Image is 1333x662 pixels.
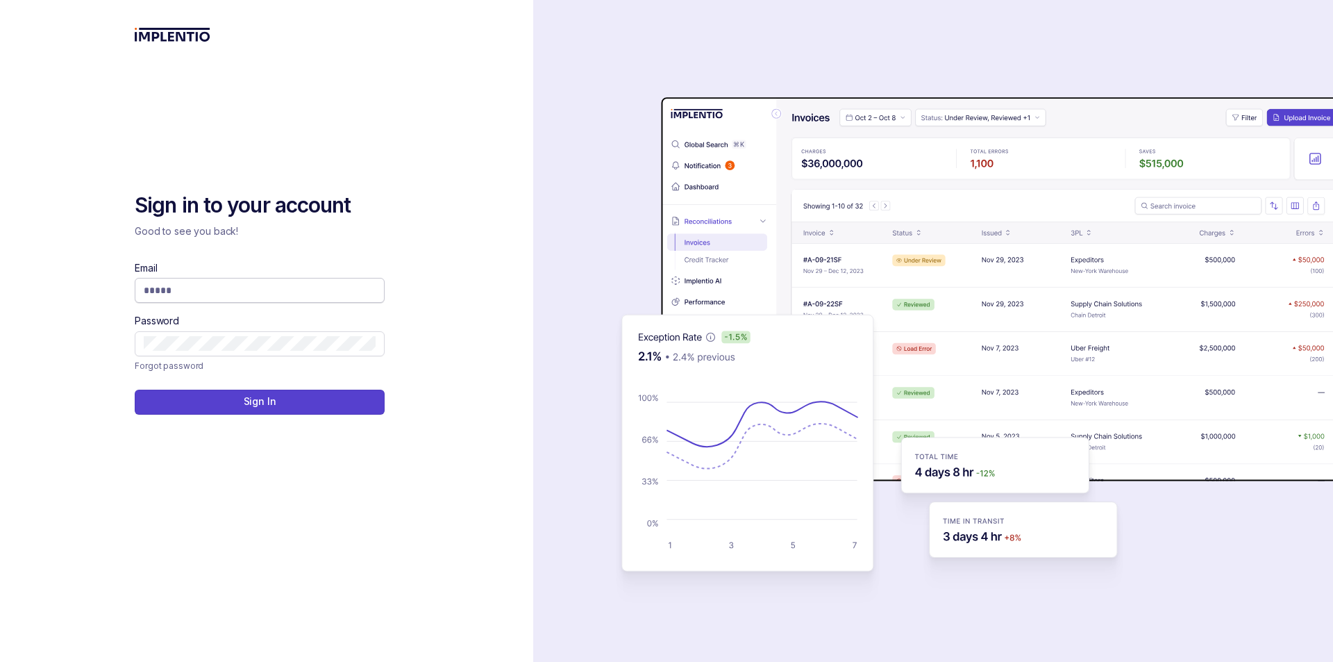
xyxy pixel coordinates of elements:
[135,192,385,220] h2: Sign in to your account
[135,390,385,415] button: Sign In
[135,359,203,373] a: Link Forgot password
[135,261,157,275] label: Email
[135,224,385,238] p: Good to see you back!
[244,395,276,408] p: Sign In
[135,28,210,42] img: logo
[135,359,203,373] p: Forgot password
[135,314,179,328] label: Password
